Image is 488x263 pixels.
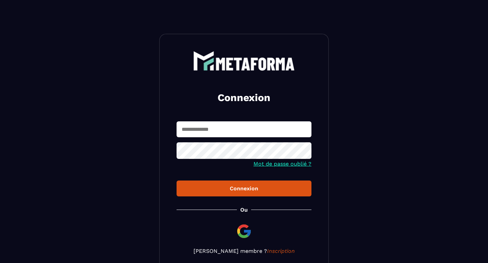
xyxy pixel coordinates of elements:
h2: Connexion [185,91,303,104]
img: logo [193,51,295,71]
a: Mot de passe oublié ? [253,161,311,167]
button: Connexion [177,181,311,196]
p: Ou [240,207,248,213]
p: [PERSON_NAME] membre ? [177,248,311,254]
a: logo [177,51,311,71]
div: Connexion [182,185,306,192]
img: google [236,223,252,239]
a: Inscription [267,248,295,254]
